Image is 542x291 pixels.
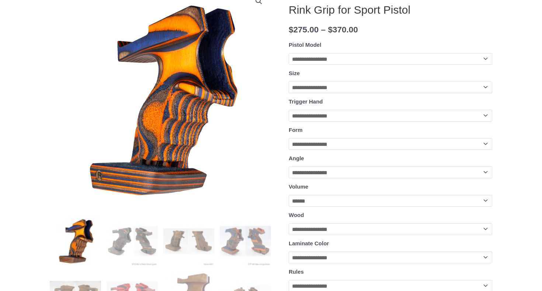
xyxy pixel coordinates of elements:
[289,70,300,76] label: Size
[289,3,492,17] h1: Rink Grip for Sport Pistol
[289,98,323,105] label: Trigger Hand
[289,183,308,190] label: Volume
[289,212,304,218] label: Wood
[328,25,358,34] bdi: 370.00
[163,215,215,267] img: Rink Grip for Sport Pistol - Image 3
[328,25,333,34] span: $
[289,240,329,246] label: Laminate Color
[289,155,304,161] label: Angle
[220,215,271,267] img: Rink Grip for Sport Pistol - Image 4
[289,25,319,34] bdi: 275.00
[50,215,101,267] img: Rink Grip for Sport Pistol
[289,42,321,48] label: Pistol Model
[289,127,303,133] label: Form
[289,25,293,34] span: $
[321,25,326,34] span: –
[289,269,304,275] label: Rules
[107,215,158,267] img: Rink Grip for Sport Pistol - Image 2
